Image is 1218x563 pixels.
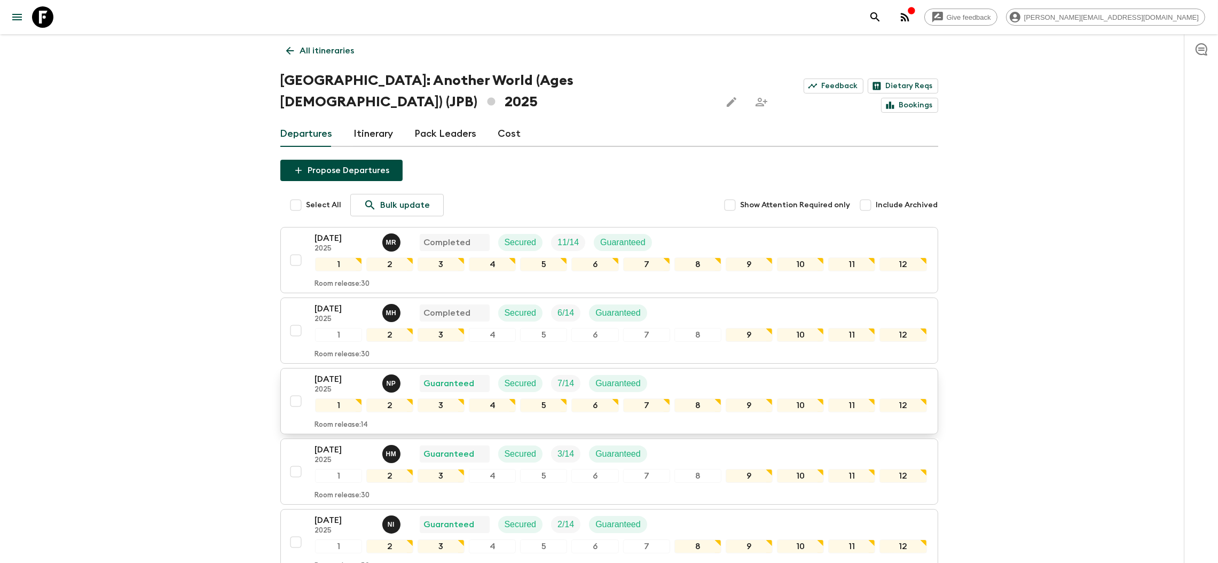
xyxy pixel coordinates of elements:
[828,539,875,553] div: 11
[623,398,670,412] div: 7
[726,539,773,553] div: 9
[623,469,670,483] div: 7
[674,398,721,412] div: 8
[315,257,362,271] div: 1
[674,539,721,553] div: 8
[315,328,362,342] div: 1
[505,307,537,319] p: Secured
[623,328,670,342] div: 7
[557,518,574,531] p: 2 / 14
[382,307,403,316] span: Mayumi Hosokawa
[595,518,641,531] p: Guaranteed
[804,79,863,93] a: Feedback
[280,160,403,181] button: Propose Departures
[571,328,618,342] div: 6
[315,350,370,359] p: Room release: 30
[1006,9,1205,26] div: [PERSON_NAME][EMAIL_ADDRESS][DOMAIN_NAME]
[350,194,444,216] a: Bulk update
[366,328,413,342] div: 2
[520,469,567,483] div: 5
[315,315,374,324] p: 2025
[571,257,618,271] div: 6
[469,257,516,271] div: 4
[551,234,585,251] div: Trip Fill
[498,121,521,147] a: Cost
[469,469,516,483] div: 4
[418,328,465,342] div: 3
[551,516,580,533] div: Trip Fill
[354,121,394,147] a: Itinerary
[424,448,475,460] p: Guaranteed
[424,377,475,390] p: Guaranteed
[600,236,646,249] p: Guaranteed
[315,527,374,535] p: 2025
[674,257,721,271] div: 8
[498,445,543,463] div: Secured
[469,328,516,342] div: 4
[865,6,886,28] button: search adventures
[315,386,374,394] p: 2025
[315,398,362,412] div: 1
[300,44,355,57] p: All itineraries
[498,234,543,251] div: Secured
[366,257,413,271] div: 2
[382,237,403,245] span: Mamico Reich
[418,257,465,271] div: 3
[315,421,368,429] p: Room release: 14
[726,328,773,342] div: 9
[828,257,875,271] div: 11
[595,307,641,319] p: Guaranteed
[280,40,360,61] a: All itineraries
[315,539,362,553] div: 1
[551,445,580,463] div: Trip Fill
[424,518,475,531] p: Guaranteed
[382,519,403,527] span: Naoya Ishida
[595,448,641,460] p: Guaranteed
[741,200,851,210] span: Show Attention Required only
[777,328,824,342] div: 10
[557,307,574,319] p: 6 / 14
[505,236,537,249] p: Secured
[498,375,543,392] div: Secured
[879,469,926,483] div: 12
[623,257,670,271] div: 7
[777,257,824,271] div: 10
[469,539,516,553] div: 4
[505,518,537,531] p: Secured
[674,469,721,483] div: 8
[280,70,713,113] h1: [GEOGRAPHIC_DATA]: Another World (Ages [DEMOGRAPHIC_DATA]) (JPB) 2025
[382,445,403,463] button: HM
[881,98,938,113] a: Bookings
[315,302,374,315] p: [DATE]
[828,469,875,483] div: 11
[876,200,938,210] span: Include Archived
[777,469,824,483] div: 10
[726,469,773,483] div: 9
[551,375,580,392] div: Trip Fill
[315,280,370,288] p: Room release: 30
[879,539,926,553] div: 12
[280,227,938,293] button: [DATE]2025Mamico ReichCompletedSecuredTrip FillGuaranteed123456789101112Room release:30
[388,520,395,529] p: N I
[307,200,342,210] span: Select All
[280,121,333,147] a: Departures
[868,79,938,93] a: Dietary Reqs
[315,469,362,483] div: 1
[557,377,574,390] p: 7 / 14
[571,469,618,483] div: 6
[315,245,374,253] p: 2025
[366,539,413,553] div: 2
[879,398,926,412] div: 12
[551,304,580,322] div: Trip Fill
[418,539,465,553] div: 3
[315,491,370,500] p: Room release: 30
[520,398,567,412] div: 5
[520,328,567,342] div: 5
[387,379,396,388] p: N P
[595,377,641,390] p: Guaranteed
[505,448,537,460] p: Secured
[415,121,477,147] a: Pack Leaders
[366,398,413,412] div: 2
[828,398,875,412] div: 11
[382,448,403,457] span: Haruhi Makino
